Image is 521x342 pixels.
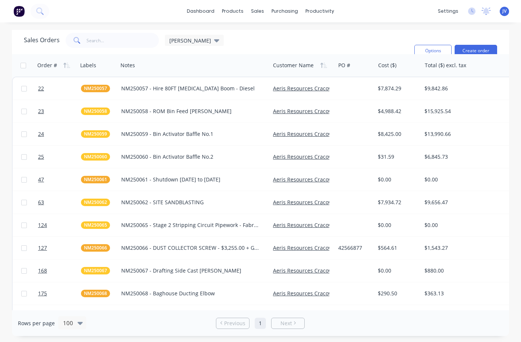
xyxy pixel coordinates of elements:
img: Factory [13,6,25,17]
div: $13,990.66 [424,130,502,138]
button: NM250068 [81,290,110,297]
div: $880.00 [424,267,502,274]
div: $0.00 [424,221,502,229]
div: Customer Name [273,62,314,69]
span: 168 [38,267,47,274]
button: NM250060 [81,153,110,161]
a: 168 [38,259,81,282]
a: Aeris Resources Cracow Operations [273,290,362,297]
div: Order # [37,62,57,69]
div: productivity [302,6,338,17]
button: NM250062 [81,199,110,206]
button: NM250059 [81,130,110,138]
span: Previous [224,320,245,327]
span: 127 [38,244,47,252]
a: 24 [38,123,81,145]
a: 25 [38,146,81,168]
div: $290.50 [378,290,417,297]
div: NM250062 - SITE SANDBLASTING [121,199,260,206]
div: NM250061 - Shutdown [DATE] to [DATE] [121,176,260,183]
a: 47 [38,168,81,191]
a: Aeris Resources Cracow Operations [273,176,362,183]
span: NM250058 [84,108,107,115]
button: NM250066 [81,244,110,252]
div: NM250060 - Bin Activator Baffle No.2 [121,153,260,161]
div: Cost ($) [378,62,396,69]
div: $564.61 [378,244,417,252]
span: NM250067 [84,267,107,274]
span: NM250062 [84,199,107,206]
div: NM250065 - Stage 2 Stripping Circuit Pipework - Fabrication [121,221,260,229]
button: Options [414,45,452,57]
button: NM250057 [81,85,110,92]
a: 63 [38,191,81,214]
div: products [218,6,247,17]
a: Next page [272,320,304,327]
span: NM250065 [84,221,107,229]
div: NM250068 - Baghouse Ducting Elbow [121,290,260,297]
span: NM250059 [84,130,107,138]
a: 23 [38,100,81,122]
a: Aeris Resources Cracow Operations [273,199,362,206]
a: Page 1 is your current page [255,318,266,329]
div: purchasing [268,6,302,17]
div: Notes [120,62,135,69]
a: Previous page [216,320,249,327]
div: NM250066 - DUST COLLECTOR SCREW - $3,255.00 + GST [121,244,260,252]
div: sales [247,6,268,17]
span: 47 [38,176,44,183]
span: NM250060 [84,153,107,161]
a: dashboard [183,6,218,17]
div: $0.00 [424,176,502,183]
a: Aeris Resources Cracow Operations [273,130,362,137]
div: $9,842.86 [424,85,502,92]
button: NM250058 [81,108,110,115]
a: 175 [38,282,81,305]
div: PO # [338,62,350,69]
span: [PERSON_NAME] [169,37,211,44]
div: $4,988.42 [378,108,417,115]
div: settings [434,6,462,17]
div: $1,543.27 [424,244,502,252]
span: 124 [38,221,47,229]
div: $6,845.73 [424,153,502,161]
button: NM250067 [81,267,110,274]
div: $363.13 [424,290,502,297]
div: $31.59 [378,153,417,161]
span: 63 [38,199,44,206]
div: $15,925.54 [424,108,502,115]
div: $7,874.29 [378,85,417,92]
div: $0.00 [378,221,417,229]
span: 24 [38,130,44,138]
span: Rows per page [18,320,55,327]
button: Create order [455,45,497,57]
button: NM250061 [81,176,110,183]
div: $0.00 [378,176,417,183]
span: NM250068 [84,290,107,297]
span: NM250066 [84,244,107,252]
input: Search... [87,33,159,48]
button: NM250065 [81,221,110,229]
ul: Pagination [213,318,308,329]
span: NM250057 [84,85,107,92]
div: $9,656.47 [424,199,502,206]
div: NM250059 - Bin Activator Baffle No.1 [121,130,260,138]
div: Total ($) excl. tax [425,62,466,69]
div: $8,425.00 [378,130,417,138]
a: Aeris Resources Cracow Operations [273,221,362,228]
span: Next [280,320,292,327]
h1: Sales Orders [24,37,60,44]
a: Aeris Resources Cracow Operations [273,85,362,92]
a: 127 [38,237,81,259]
div: 42566877 [338,244,370,252]
div: $0.00 [378,267,417,274]
a: 124 [38,214,81,236]
span: 23 [38,108,44,115]
a: Aeris Resources Cracow Operations [273,153,362,160]
span: NM250061 [84,176,107,183]
div: NM250057 - Hire 80FT [MEDICAL_DATA] Boom - Diesel [121,85,260,92]
a: Aeris Resources Cracow Operations [273,267,362,274]
a: 22 [38,77,81,100]
div: $7,934.72 [378,199,417,206]
a: Aeris Resources Cracow Operations [273,244,362,251]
